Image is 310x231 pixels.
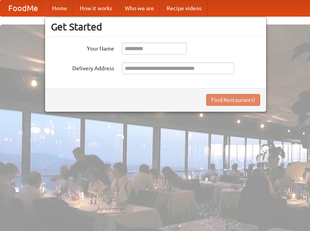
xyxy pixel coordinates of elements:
[206,94,260,106] button: Find Restaurants!
[73,0,118,16] a: How it works
[118,0,160,16] a: Who we are
[51,43,114,53] label: Your Name
[51,62,114,72] label: Delivery Address
[0,0,46,16] a: FoodMe
[51,21,260,33] h3: Get Started
[46,0,73,16] a: Home
[160,0,208,16] a: Recipe videos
